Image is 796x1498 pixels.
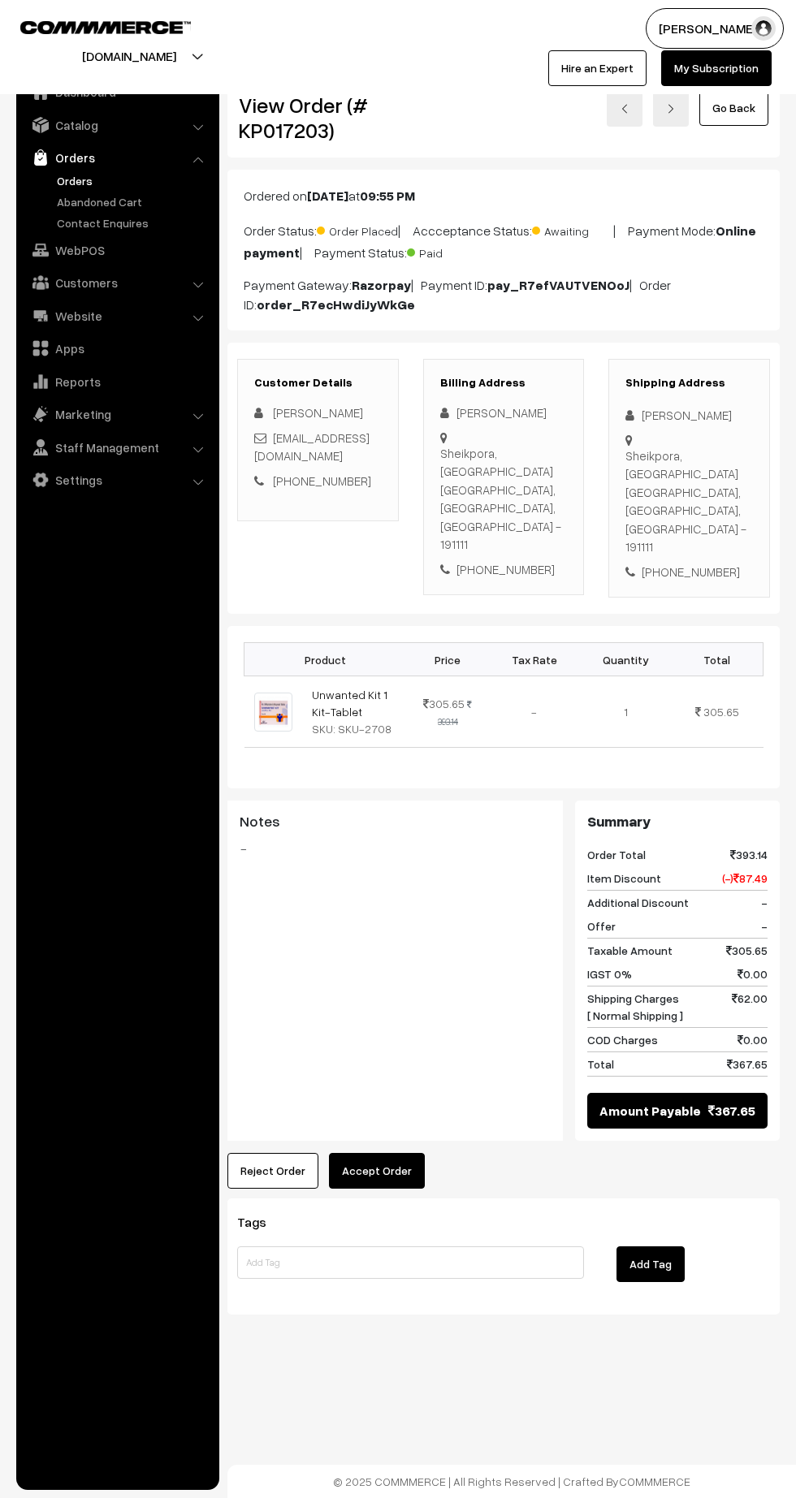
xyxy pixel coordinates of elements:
a: Unwanted Kit 1 Kit-Tablet [312,688,387,719]
button: [PERSON_NAME] [646,8,784,49]
span: 305.65 [726,942,768,959]
h3: Summary [587,813,768,831]
span: Shipping Charges [ Normal Shipping ] [587,990,683,1024]
a: Go Back [699,90,768,126]
th: Product [244,643,407,676]
img: left-arrow.png [620,104,629,114]
a: [PHONE_NUMBER] [273,473,371,488]
p: Order Status: | Accceptance Status: | Payment Mode: | Payment Status: [244,218,764,262]
span: 305.65 [423,697,465,710]
button: Add Tag [616,1246,685,1282]
span: Order Total [587,846,646,863]
img: user [751,16,776,41]
img: COMMMERCE [20,21,191,33]
h3: Customer Details [254,376,382,390]
button: Accept Order [329,1153,425,1189]
div: [PHONE_NUMBER] [625,563,753,581]
span: IGST 0% [587,965,632,982]
a: Settings [20,465,214,494]
h3: Billing Address [440,376,568,390]
h3: Shipping Address [625,376,753,390]
a: COMMMERCE [619,1474,690,1488]
h2: View Order (# KP017203) [239,93,399,143]
img: right-arrow.png [666,104,676,114]
div: [PERSON_NAME] [625,406,753,425]
span: Order Placed [317,218,398,240]
b: pay_R7efVAUTVENOoJ [487,277,629,293]
span: 367.65 [727,1056,768,1073]
span: 0.00 [738,1031,768,1048]
span: Total [587,1056,614,1073]
th: Price [407,643,489,676]
span: 1 [624,705,628,719]
a: Reports [20,367,214,396]
th: Tax Rate [489,643,580,676]
td: - [489,676,580,748]
p: Ordered on at [244,186,764,205]
span: (-) 87.49 [722,870,768,887]
div: [PHONE_NUMBER] [440,560,568,579]
a: Customers [20,268,214,297]
span: Tags [237,1214,286,1230]
a: Abandoned Cart [53,193,214,210]
th: Quantity [580,643,671,676]
a: My Subscription [661,50,772,86]
span: [PERSON_NAME] [273,405,363,420]
button: [DOMAIN_NAME] [25,36,233,76]
span: Taxable Amount [587,942,673,959]
a: Apps [20,334,214,363]
b: [DATE] [307,188,348,204]
span: Offer [587,917,616,935]
span: Paid [407,240,488,261]
span: - [761,917,768,935]
a: Website [20,301,214,330]
a: Hire an Expert [548,50,647,86]
div: SKU: SKU-2708 [312,720,397,737]
a: COMMMERCE [20,16,162,36]
div: Sheikpora, [GEOGRAPHIC_DATA] [GEOGRAPHIC_DATA], [GEOGRAPHIC_DATA], [GEOGRAPHIC_DATA] - 191111 [440,444,568,554]
a: WebPOS [20,235,214,265]
span: - [761,894,768,911]
b: Razorpay [352,277,411,293]
a: Catalog [20,110,214,140]
span: 305.65 [703,705,739,719]
b: 09:55 PM [360,188,415,204]
div: Sheikpora, [GEOGRAPHIC_DATA] [GEOGRAPHIC_DATA], [GEOGRAPHIC_DATA], [GEOGRAPHIC_DATA] - 191111 [625,447,753,556]
span: COD Charges [587,1031,658,1048]
span: Amount Payable [599,1101,701,1120]
span: 0.00 [738,965,768,982]
a: Marketing [20,399,214,429]
p: Payment Gateway: | Payment ID: | Order ID: [244,275,764,314]
span: Awaiting [532,218,613,240]
th: Total [671,643,763,676]
blockquote: - [240,839,551,858]
a: Staff Management [20,433,214,462]
span: Additional Discount [587,894,689,911]
input: Add Tag [237,1246,584,1279]
a: Contact Enquires [53,214,214,231]
strike: 393.14 [438,699,473,727]
a: Orders [53,172,214,189]
img: UNWANTED KIT.jpeg [254,693,292,731]
button: Reject Order [227,1153,318,1189]
span: 393.14 [730,846,768,863]
span: 62.00 [732,990,768,1024]
a: [EMAIL_ADDRESS][DOMAIN_NAME] [254,430,370,464]
footer: © 2025 COMMMERCE | All Rights Reserved | Crafted By [227,1465,796,1498]
a: Orders [20,143,214,172]
b: order_R7ecHwdiJyWkGe [257,296,415,313]
div: [PERSON_NAME] [440,404,568,422]
span: 367.65 [708,1101,755,1120]
span: Item Discount [587,870,661,887]
h3: Notes [240,813,551,831]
